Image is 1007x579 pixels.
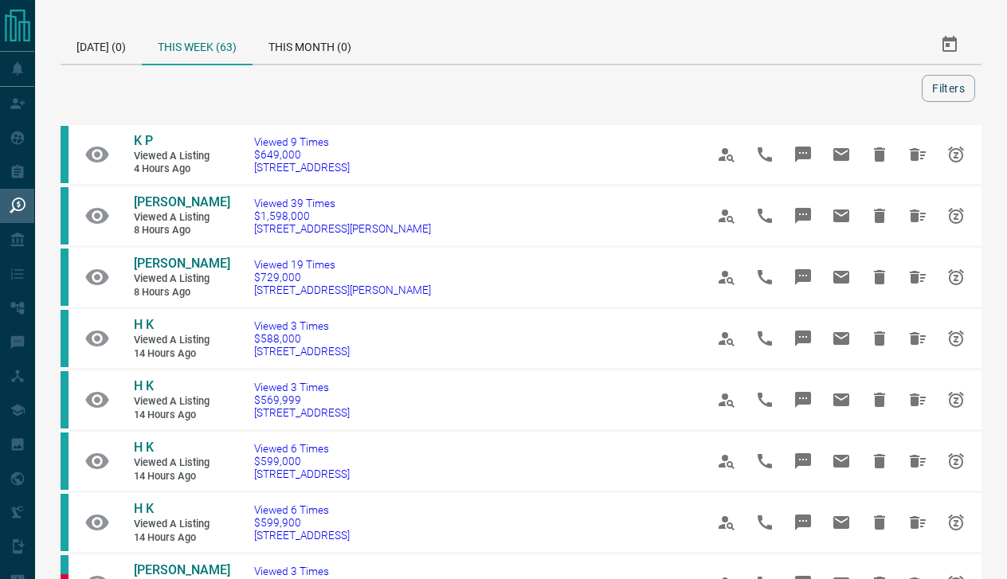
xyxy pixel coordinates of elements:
span: 14 hours ago [134,531,229,545]
span: Call [746,197,784,235]
span: [PERSON_NAME] [134,562,230,577]
span: [STREET_ADDRESS][PERSON_NAME] [254,284,431,296]
span: Snooze [937,442,975,480]
span: Hide [860,258,899,296]
button: Filters [922,75,975,102]
span: Hide [860,503,899,542]
span: Call [746,442,784,480]
div: condos.ca [61,494,69,551]
span: 14 hours ago [134,347,229,361]
span: Message [784,503,822,542]
span: Hide [860,197,899,235]
span: View Profile [707,381,746,419]
div: [DATE] (0) [61,25,142,64]
span: Hide [860,442,899,480]
span: Call [746,503,784,542]
span: Message [784,197,822,235]
a: H K [134,440,229,456]
div: condos.ca [61,371,69,428]
span: View Profile [707,135,746,174]
span: Hide All from Alexander Ralston [899,197,937,235]
span: $649,000 [254,148,350,161]
span: Email [822,258,860,296]
span: [STREET_ADDRESS] [254,345,350,358]
span: Message [784,135,822,174]
span: View Profile [707,258,746,296]
span: Snooze [937,197,975,235]
a: [PERSON_NAME] [134,562,229,579]
span: [STREET_ADDRESS] [254,468,350,480]
span: Viewed 19 Times [254,258,431,271]
a: [PERSON_NAME] [134,256,229,272]
span: Viewed 3 Times [254,319,350,332]
span: Hide All from H K [899,503,937,542]
a: Viewed 9 Times$649,000[STREET_ADDRESS] [254,135,350,174]
span: Call [746,258,784,296]
span: Viewed 39 Times [254,197,431,209]
span: Hide All from Alexander Ralston [899,258,937,296]
div: condos.ca [61,187,69,245]
span: Snooze [937,503,975,542]
div: condos.ca [61,555,69,574]
span: Viewed 9 Times [254,135,350,148]
span: Hide All from K P [899,135,937,174]
span: 8 hours ago [134,286,229,299]
span: $1,598,000 [254,209,431,222]
span: Email [822,442,860,480]
span: K P [134,133,153,148]
span: Call [746,381,784,419]
span: Viewed a Listing [134,395,229,409]
span: View Profile [707,503,746,542]
span: Email [822,135,860,174]
span: H K [134,501,154,516]
span: H K [134,378,154,393]
span: H K [134,440,154,455]
a: Viewed 3 Times$569,999[STREET_ADDRESS] [254,381,350,419]
a: Viewed 6 Times$599,900[STREET_ADDRESS] [254,503,350,542]
span: Message [784,258,822,296]
span: [STREET_ADDRESS] [254,529,350,542]
span: Message [784,381,822,419]
a: H K [134,501,229,518]
a: [PERSON_NAME] [134,194,229,211]
span: Hide All from H K [899,381,937,419]
span: Snooze [937,319,975,358]
a: Viewed 6 Times$599,000[STREET_ADDRESS] [254,442,350,480]
div: This Week (63) [142,25,253,65]
a: H K [134,378,229,395]
span: [STREET_ADDRESS][PERSON_NAME] [254,222,431,235]
span: [STREET_ADDRESS] [254,161,350,174]
span: [PERSON_NAME] [134,256,230,271]
span: View Profile [707,197,746,235]
a: H K [134,317,229,334]
span: Viewed 6 Times [254,442,350,455]
span: Viewed 3 Times [254,565,350,577]
div: This Month (0) [253,25,367,64]
span: Snooze [937,258,975,296]
span: Hide [860,381,899,419]
span: Message [784,442,822,480]
span: Call [746,135,784,174]
span: Email [822,503,860,542]
span: Email [822,319,860,358]
span: Hide [860,135,899,174]
span: Viewed a Listing [134,456,229,470]
span: H K [134,317,154,332]
span: Viewed a Listing [134,334,229,347]
a: K P [134,133,229,150]
span: Email [822,197,860,235]
span: 4 hours ago [134,162,229,176]
a: Viewed 39 Times$1,598,000[STREET_ADDRESS][PERSON_NAME] [254,197,431,235]
span: Viewed a Listing [134,518,229,531]
span: $599,000 [254,455,350,468]
div: condos.ca [61,248,69,306]
span: 14 hours ago [134,409,229,422]
span: Hide All from H K [899,442,937,480]
span: [PERSON_NAME] [134,194,230,209]
div: condos.ca [61,310,69,367]
a: Viewed 3 Times$588,000[STREET_ADDRESS] [254,319,350,358]
span: Snooze [937,381,975,419]
span: Viewed 6 Times [254,503,350,516]
div: condos.ca [61,126,69,183]
span: $588,000 [254,332,350,345]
